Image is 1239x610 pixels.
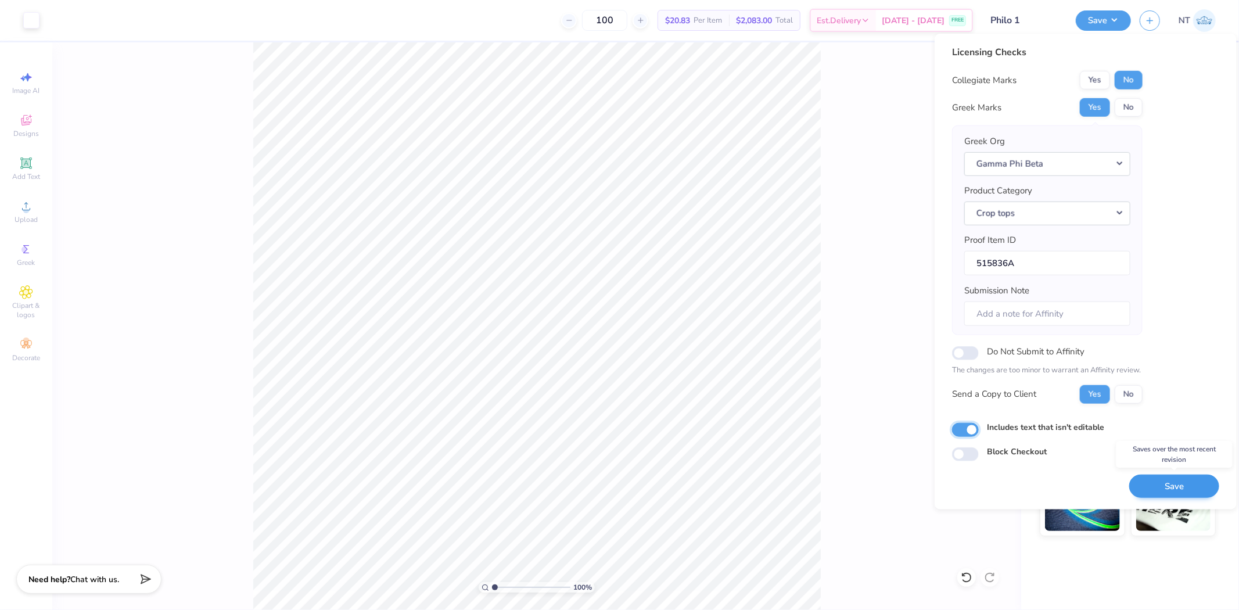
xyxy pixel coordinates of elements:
[1179,9,1216,32] a: NT
[28,574,70,585] strong: Need help?
[1193,9,1216,32] img: Nestor Talens
[775,15,793,27] span: Total
[573,582,592,593] span: 100 %
[951,16,964,24] span: FREE
[1115,98,1143,117] button: No
[13,86,40,95] span: Image AI
[964,201,1130,225] button: Crop tops
[952,45,1143,59] div: Licensing Checks
[12,172,40,181] span: Add Text
[15,215,38,224] span: Upload
[952,74,1017,87] div: Collegiate Marks
[13,129,39,138] span: Designs
[1080,385,1110,403] button: Yes
[582,10,627,31] input: – –
[987,421,1104,433] label: Includes text that isn't editable
[964,301,1130,326] input: Add a note for Affinity
[1129,474,1219,498] button: Save
[964,284,1029,297] label: Submission Note
[665,15,690,27] span: $20.83
[6,301,46,320] span: Clipart & logos
[964,152,1130,175] button: Gamma Phi Beta
[1080,98,1110,117] button: Yes
[964,184,1032,198] label: Product Category
[952,387,1036,401] div: Send a Copy to Client
[1179,14,1190,27] span: NT
[982,9,1067,32] input: Untitled Design
[964,234,1016,247] label: Proof Item ID
[1116,441,1233,468] div: Saves over the most recent revision
[1080,71,1110,89] button: Yes
[1115,385,1143,403] button: No
[964,135,1005,148] label: Greek Org
[694,15,722,27] span: Per Item
[70,574,119,585] span: Chat with us.
[1115,71,1143,89] button: No
[817,15,861,27] span: Est. Delivery
[987,344,1084,359] label: Do Not Submit to Affinity
[987,446,1047,458] label: Block Checkout
[736,15,772,27] span: $2,083.00
[12,353,40,363] span: Decorate
[952,365,1143,376] p: The changes are too minor to warrant an Affinity review.
[952,101,1001,114] div: Greek Marks
[17,258,35,267] span: Greek
[1076,10,1131,31] button: Save
[882,15,944,27] span: [DATE] - [DATE]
